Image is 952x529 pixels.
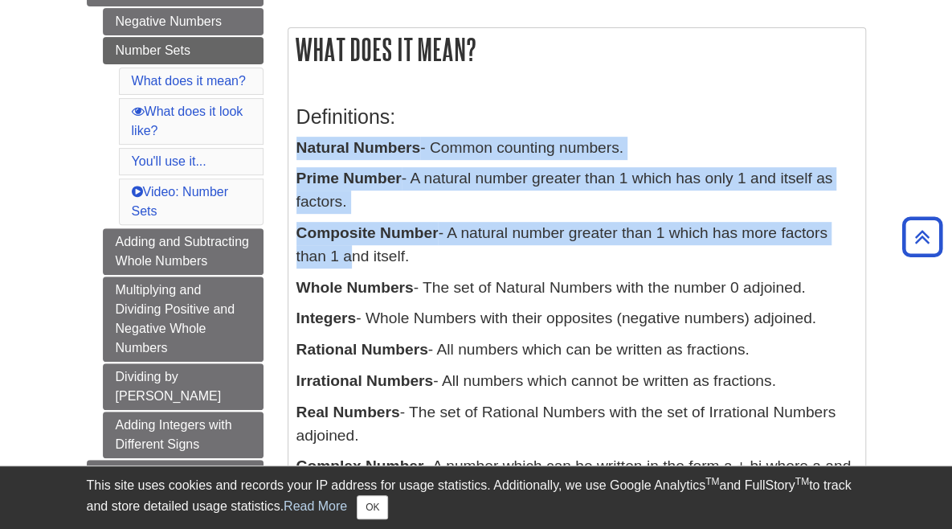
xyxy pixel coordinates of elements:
button: Close [357,495,388,519]
p: - A number which can be written in the form a + bi where a and b are real numbers and i is the sq... [296,455,857,502]
b: Irrational Numbers [296,372,434,389]
p: - The set of Rational Numbers with the set of Irrational Numbers adjoined. [296,401,857,448]
b: Prime Number [296,170,402,187]
a: Read More [284,499,347,513]
a: Adding Integers with Different Signs [103,412,264,458]
a: Back to Top [897,226,948,248]
a: Dividing by [PERSON_NAME] [103,363,264,410]
b: Composite Number [296,224,439,241]
sup: TM [705,476,719,487]
p: - A natural number greater than 1 which has only 1 and itself as factors. [296,167,857,214]
a: Adding and Subtracting Whole Numbers [103,228,264,275]
b: Natural Numbers [296,139,421,156]
a: What does it look like? [132,105,243,137]
p: - All numbers which can be written as fractions. [296,338,857,362]
div: This site uses cookies and records your IP address for usage statistics. Additionally, we use Goo... [87,476,866,519]
a: Order of Operations [87,460,264,487]
p: - A natural number greater than 1 which has more factors than 1 and itself. [296,222,857,269]
h3: Definitions: [296,105,857,129]
a: What does it mean? [132,74,246,88]
a: Multiplying and Dividing Positive and Negative Whole Numbers [103,277,264,362]
a: You'll use it... [132,154,206,168]
b: Real Numbers [296,404,400,420]
sup: TM [795,476,809,487]
b: Complex Number [296,457,424,474]
h2: What does it mean? [288,28,865,71]
b: Whole Numbers [296,279,414,296]
a: Negative Numbers [103,8,264,35]
a: Number Sets [103,37,264,64]
p: - Common counting numbers. [296,137,857,160]
p: - All numbers which cannot be written as fractions. [296,370,857,393]
p: - Whole Numbers with their opposites (negative numbers) adjoined. [296,307,857,330]
a: Video: Number Sets [132,185,228,218]
b: Rational Numbers [296,341,428,358]
p: - The set of Natural Numbers with the number 0 adjoined. [296,277,857,300]
b: Integers [296,310,357,326]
